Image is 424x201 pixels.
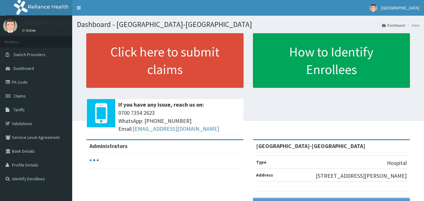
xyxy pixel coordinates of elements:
[22,20,74,26] p: [GEOGRAPHIC_DATA]
[89,156,99,165] svg: audio-loading
[86,33,244,88] a: Click here to submit claims
[381,5,419,11] span: [GEOGRAPHIC_DATA]
[118,109,240,133] span: 0700 7354 2623 WhatsApp: [PHONE_NUMBER] Email:
[13,52,46,57] span: Switch Providers
[22,28,37,33] a: Online
[406,23,419,28] li: Here
[256,172,273,178] b: Address
[13,66,34,71] span: Dashboard
[133,125,219,132] a: [EMAIL_ADDRESS][DOMAIN_NAME]
[316,172,407,180] p: [STREET_ADDRESS][PERSON_NAME]
[13,93,26,99] span: Claims
[118,101,204,108] b: If you have any issue, reach us on:
[3,19,17,33] img: User Image
[382,23,405,28] a: Dashboard
[369,4,377,12] img: User Image
[256,159,266,165] b: Type
[253,33,410,88] a: How to Identify Enrollees
[77,20,419,29] h1: Dashboard - [GEOGRAPHIC_DATA]-[GEOGRAPHIC_DATA]
[13,107,25,113] span: Tariffs
[387,159,407,167] p: Hospital
[256,142,365,150] strong: [GEOGRAPHIC_DATA]-[GEOGRAPHIC_DATA]
[89,142,127,150] b: Administrators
